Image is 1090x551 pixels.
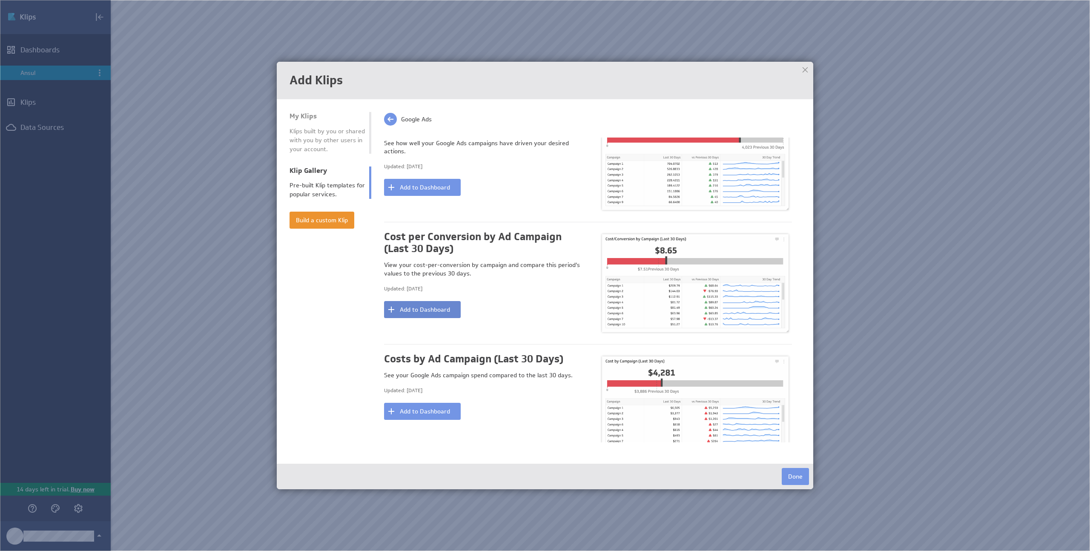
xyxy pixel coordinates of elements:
div: See your Google Ads campaign spend compared to the last 30 days. [384,371,588,380]
div: Updated: [DATE] [384,162,588,171]
button: Add to Dashboard [384,301,461,318]
img: image3871455878098488540.png [602,112,789,210]
button: Done [782,468,809,485]
div: See how well your Google Ads campaigns have driven your desired actions. [384,139,588,156]
button: Add to Dashboard [384,179,461,196]
div: Pre-built Klip templates for popular services. [290,181,365,199]
div: View your cost-per-conversion by campaign and compare this period’s values to the previous 30 days. [384,261,588,278]
div: Updated: [DATE] [384,386,588,395]
div: My Klips [290,112,365,121]
img: image9063449631999191819.png [602,234,789,332]
div: Klip Gallery [290,166,365,175]
button: Build a custom Klip [290,212,354,229]
img: image1666487043867465028.png [602,356,789,454]
button: Add to Dashboard [384,403,461,420]
h1: Add Klips [290,75,800,86]
span: Google Ads [401,115,432,123]
h1: Cost per Conversion by Ad Campaign (Last 30 Days) [384,231,588,255]
h1: Costs by Ad Campaign (Last 30 Days) [384,353,588,365]
div: Updated: [DATE] [384,284,588,293]
div: Klips built by you or shared with you by other users in your account. [290,127,365,154]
